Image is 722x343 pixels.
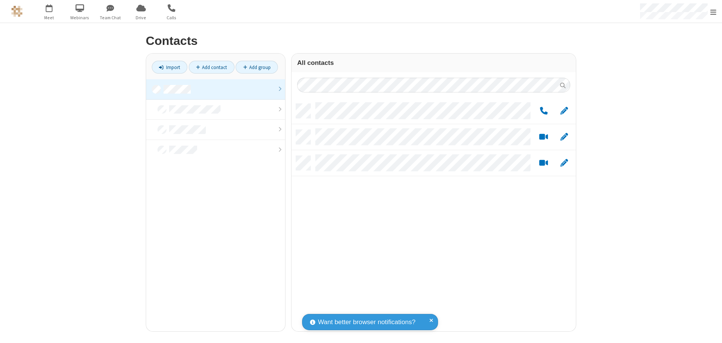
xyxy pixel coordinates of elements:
[96,14,125,21] span: Team Chat
[292,98,576,331] div: grid
[536,158,551,168] button: Start a video meeting
[557,132,571,142] button: Edit
[189,61,234,74] a: Add contact
[66,14,94,21] span: Webinars
[536,132,551,142] button: Start a video meeting
[146,34,576,48] h2: Contacts
[236,61,278,74] a: Add group
[152,61,187,74] a: Import
[318,317,415,327] span: Want better browser notifications?
[557,158,571,168] button: Edit
[127,14,155,21] span: Drive
[35,14,63,21] span: Meet
[297,59,570,66] h3: All contacts
[11,6,23,17] img: QA Selenium DO NOT DELETE OR CHANGE
[557,106,571,116] button: Edit
[157,14,186,21] span: Calls
[536,106,551,116] button: Call by phone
